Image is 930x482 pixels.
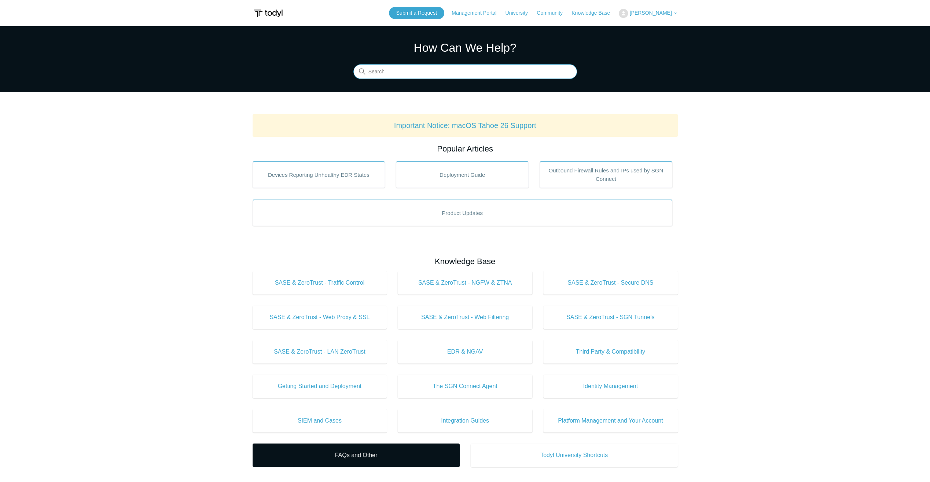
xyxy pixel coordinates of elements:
[409,347,521,356] span: EDR & NGAV
[253,340,387,364] a: SASE & ZeroTrust - LAN ZeroTrust
[554,278,667,287] span: SASE & ZeroTrust - Secure DNS
[409,313,521,322] span: SASE & ZeroTrust - Web Filtering
[253,375,387,398] a: Getting Started and Deployment
[543,340,678,364] a: Third Party & Compatibility
[543,375,678,398] a: Identity Management
[540,161,672,188] a: Outbound Firewall Rules and IPs used by SGN Connect
[505,9,535,17] a: University
[554,347,667,356] span: Third Party & Compatibility
[571,9,617,17] a: Knowledge Base
[253,200,672,226] a: Product Updates
[253,255,678,267] h2: Knowledge Base
[398,306,532,329] a: SASE & ZeroTrust - Web Filtering
[543,271,678,295] a: SASE & ZeroTrust - Secure DNS
[452,9,504,17] a: Management Portal
[253,161,385,188] a: Devices Reporting Unhealthy EDR States
[353,65,577,79] input: Search
[253,7,284,20] img: Todyl Support Center Help Center home page
[389,7,444,19] a: Submit a Request
[543,409,678,432] a: Platform Management and Your Account
[396,161,529,188] a: Deployment Guide
[253,143,678,155] h2: Popular Articles
[398,409,532,432] a: Integration Guides
[353,39,577,56] h1: How Can We Help?
[398,340,532,364] a: EDR & NGAV
[394,121,536,129] a: Important Notice: macOS Tahoe 26 Support
[264,278,376,287] span: SASE & ZeroTrust - Traffic Control
[264,416,376,425] span: SIEM and Cases
[482,451,667,460] span: Todyl University Shortcuts
[253,306,387,329] a: SASE & ZeroTrust - Web Proxy & SSL
[264,347,376,356] span: SASE & ZeroTrust - LAN ZeroTrust
[253,409,387,432] a: SIEM and Cases
[264,313,376,322] span: SASE & ZeroTrust - Web Proxy & SSL
[554,382,667,391] span: Identity Management
[253,271,387,295] a: SASE & ZeroTrust - Traffic Control
[554,313,667,322] span: SASE & ZeroTrust - SGN Tunnels
[543,306,678,329] a: SASE & ZeroTrust - SGN Tunnels
[398,375,532,398] a: The SGN Connect Agent
[554,416,667,425] span: Platform Management and Your Account
[619,9,677,18] button: [PERSON_NAME]
[471,443,678,467] a: Todyl University Shortcuts
[398,271,532,295] a: SASE & ZeroTrust - NGFW & ZTNA
[409,416,521,425] span: Integration Guides
[629,10,672,16] span: [PERSON_NAME]
[264,382,376,391] span: Getting Started and Deployment
[537,9,570,17] a: Community
[409,278,521,287] span: SASE & ZeroTrust - NGFW & ZTNA
[409,382,521,391] span: The SGN Connect Agent
[253,443,460,467] a: FAQs and Other
[264,451,449,460] span: FAQs and Other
